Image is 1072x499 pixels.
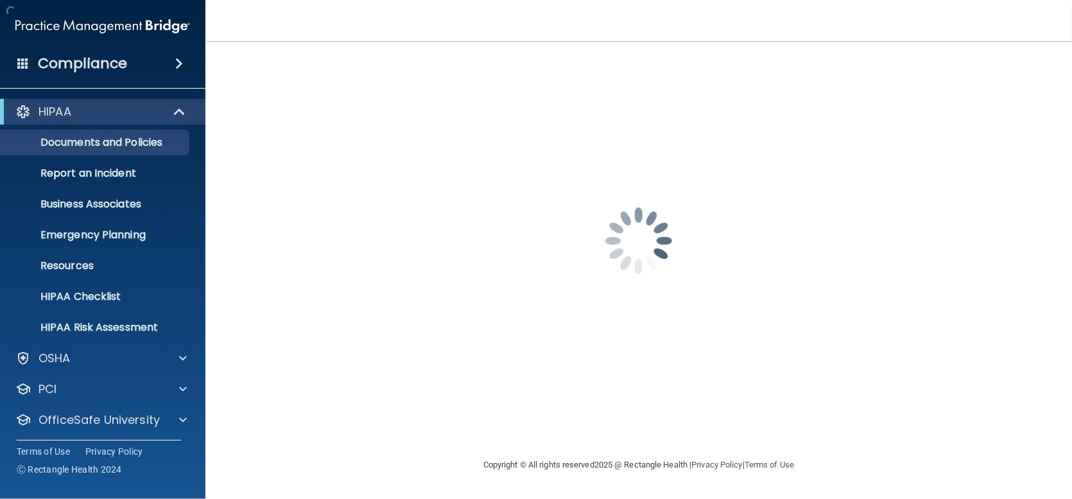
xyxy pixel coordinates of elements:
a: Terms of Use [745,460,794,469]
p: OfficeSafe University [39,412,160,428]
span: Ⓒ Rectangle Health 2024 [17,463,122,476]
p: PCI [39,381,56,397]
div: Copyright © All rights reserved 2025 @ Rectangle Health | | [404,444,873,486]
a: OSHA [15,351,187,366]
a: Privacy Policy [691,460,742,469]
p: OSHA [39,351,71,366]
a: Privacy Policy [85,445,143,458]
p: Resources [8,259,184,272]
p: HIPAA Checklist [8,290,184,303]
p: Report an Incident [8,167,184,180]
img: spinner.e123f6fc.gif [575,177,703,305]
p: Business Associates [8,198,184,211]
p: HIPAA Risk Assessment [8,321,184,334]
h4: Compliance [38,55,127,73]
img: PMB logo [15,13,190,39]
p: Documents and Policies [8,136,184,149]
p: Emergency Planning [8,229,184,241]
a: HIPAA [15,104,186,119]
p: HIPAA [39,104,71,119]
a: Terms of Use [17,445,70,458]
a: OfficeSafe University [15,412,187,428]
a: PCI [15,381,187,397]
